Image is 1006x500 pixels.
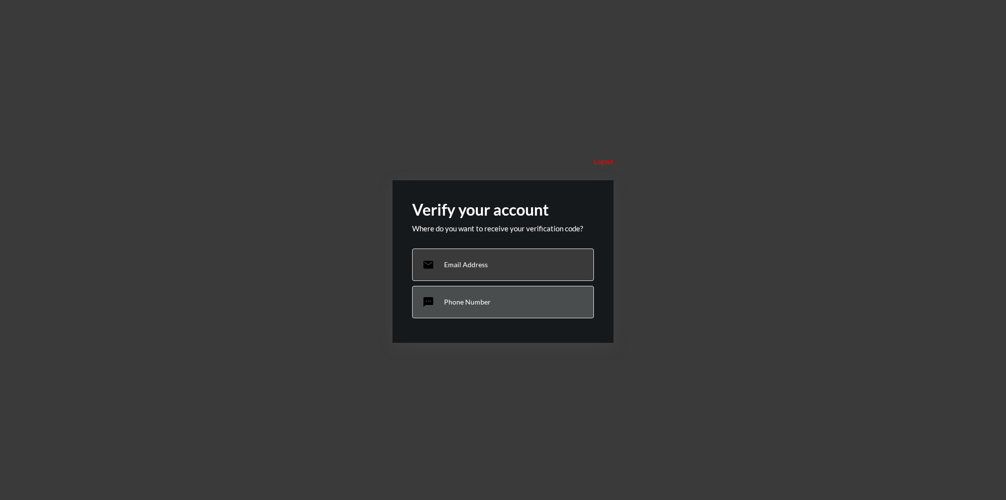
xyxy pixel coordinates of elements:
[412,224,594,233] p: Where do you want to receive your verification code?
[422,296,434,308] mat-icon: sms
[594,158,614,166] p: Logout
[422,259,434,271] mat-icon: email
[444,260,488,269] p: Email Address
[412,200,594,219] h2: Verify your account
[444,298,491,306] p: Phone Number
